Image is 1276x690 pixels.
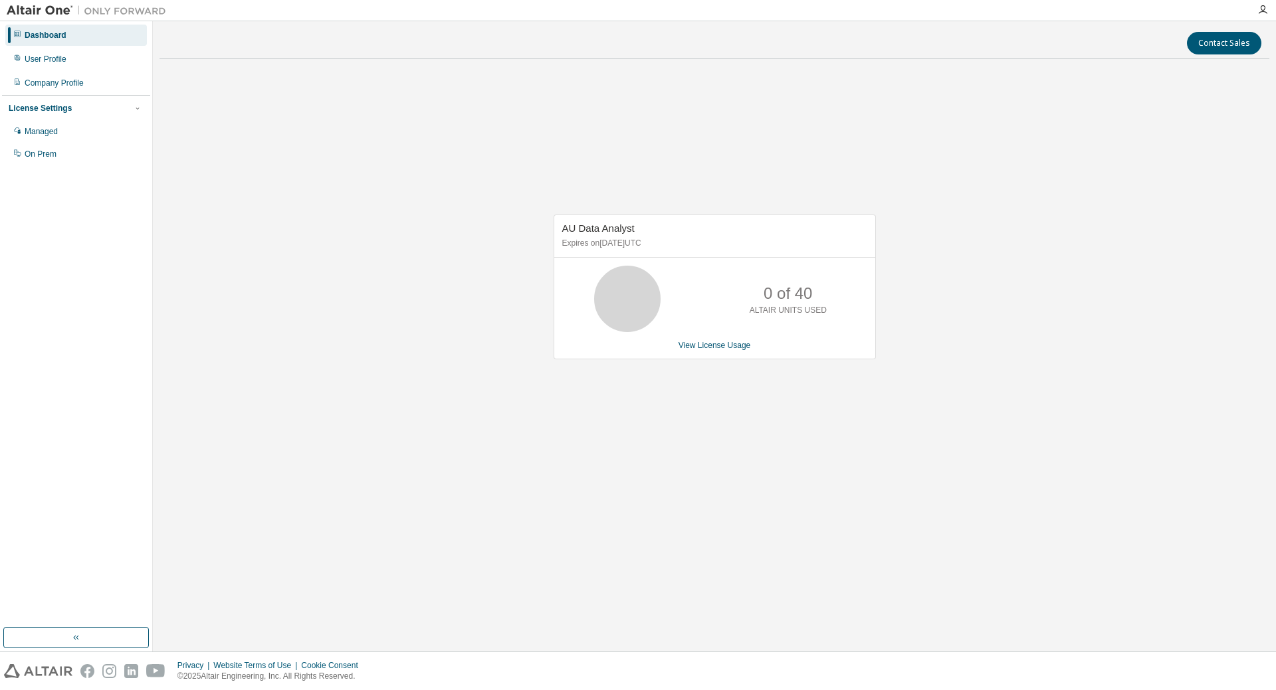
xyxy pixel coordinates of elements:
[1187,32,1261,54] button: Contact Sales
[177,660,213,671] div: Privacy
[25,126,58,137] div: Managed
[301,660,366,671] div: Cookie Consent
[679,341,751,350] a: View License Usage
[124,664,138,678] img: linkedin.svg
[764,282,812,305] p: 0 of 40
[146,664,165,678] img: youtube.svg
[80,664,94,678] img: facebook.svg
[750,305,827,316] p: ALTAIR UNITS USED
[213,660,301,671] div: Website Terms of Use
[25,54,66,64] div: User Profile
[25,78,84,88] div: Company Profile
[25,30,66,41] div: Dashboard
[25,149,56,159] div: On Prem
[562,222,635,234] span: AU Data Analyst
[9,103,72,114] div: License Settings
[562,238,864,249] p: Expires on [DATE] UTC
[7,4,173,17] img: Altair One
[4,664,72,678] img: altair_logo.svg
[177,671,366,682] p: © 2025 Altair Engineering, Inc. All Rights Reserved.
[102,664,116,678] img: instagram.svg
